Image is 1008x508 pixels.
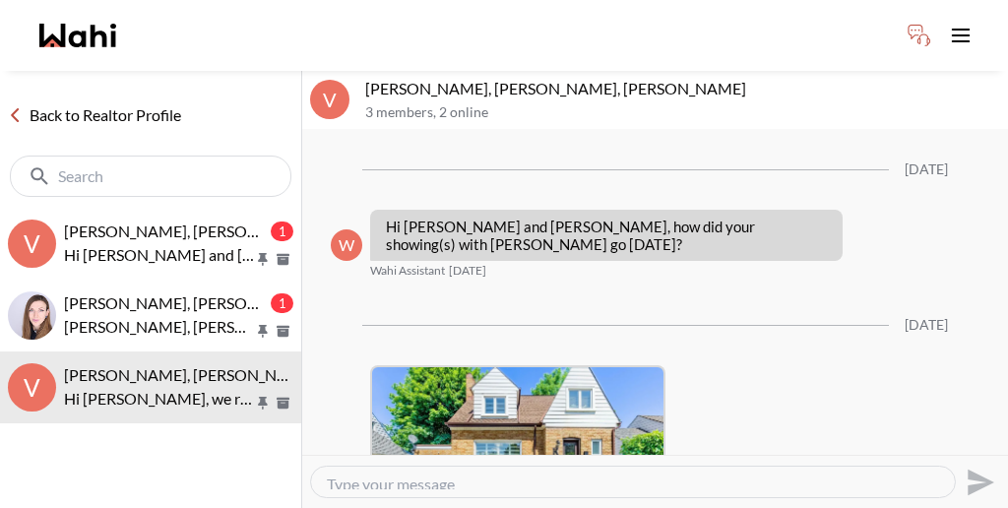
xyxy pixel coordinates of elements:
a: Wahi homepage [39,24,116,47]
div: V [310,80,349,119]
img: V [8,291,56,340]
button: Send [956,460,1000,504]
div: V [8,363,56,412]
span: [PERSON_NAME], [PERSON_NAME] [64,293,316,312]
p: [PERSON_NAME], [PERSON_NAME], [PERSON_NAME] [365,79,1000,98]
div: V [8,220,56,268]
button: Toggle open navigation menu [941,16,980,55]
button: Archive [273,251,293,268]
button: Pin [254,251,272,268]
p: 3 members , 2 online [365,104,1000,121]
div: W [331,229,362,261]
p: Hi [PERSON_NAME], we received your showing requests - exciting 🎉 . We will be in touch shortly. [64,387,254,411]
button: Pin [254,395,272,412]
div: [DATE] [905,161,948,178]
button: Archive [273,395,293,412]
div: [DATE] [905,317,948,334]
div: 1 [271,293,293,313]
div: 1 [271,222,293,241]
p: Hi [PERSON_NAME] and [PERSON_NAME], It’s Ewelina, I will assist you both with the showings [DATE]... [64,243,254,267]
button: Archive [273,323,293,340]
textarea: Type your message [327,475,939,489]
button: Pin [254,323,272,340]
p: Hi [PERSON_NAME] and [PERSON_NAME], how did your showing(s) with [PERSON_NAME] go [DATE]? [386,218,827,253]
span: [PERSON_NAME], [PERSON_NAME], [PERSON_NAME] [64,365,445,384]
span: Wahi Assistant [370,263,445,279]
div: Victoria Basova, Dylan Maloney [8,291,56,340]
span: [PERSON_NAME], [PERSON_NAME], [PERSON_NAME], [PERSON_NAME] [64,222,574,240]
p: [PERSON_NAME], [PERSON_NAME] 😍😍😍 [64,315,254,339]
time: 2025-07-27T13:00:09.193Z [449,263,486,279]
input: Search [58,166,247,186]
